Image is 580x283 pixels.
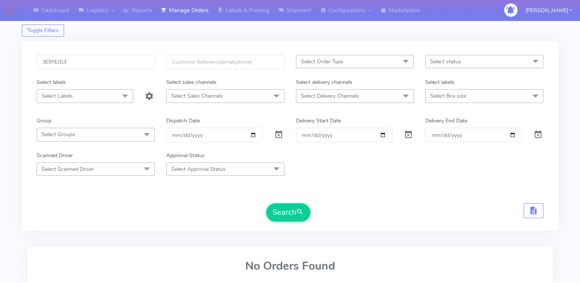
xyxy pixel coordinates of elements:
label: Select sales channels [166,78,217,86]
span: Select Delivery Channels [301,92,359,100]
label: Delivery End Date [425,117,467,125]
button: Toggle Filters [22,24,64,37]
span: Select Box size [430,92,466,100]
label: Approval Status [166,151,205,159]
span: Select Sales Channels [171,92,223,100]
label: Select labels [37,78,66,86]
span: Select Scanned Driver [42,166,94,173]
label: Dispatch Date [166,117,200,125]
span: Select Approval Status [171,166,226,173]
h2: No Orders Found [37,260,543,272]
label: Scanned Driver [37,151,73,159]
span: Select Labels [42,92,73,100]
label: Select labels [425,78,455,86]
span: Select Order Type [301,58,343,65]
span: Select Groups [42,131,75,138]
label: Group [37,117,51,125]
label: Delivery Start Date [296,117,341,125]
input: Order Id [37,55,155,69]
input: Customer Reference(email,phone) [166,55,284,69]
label: Select delivery channels [296,78,352,86]
button: Search [266,203,310,222]
span: Select status [430,58,461,65]
button: [PERSON_NAME] [520,3,578,18]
